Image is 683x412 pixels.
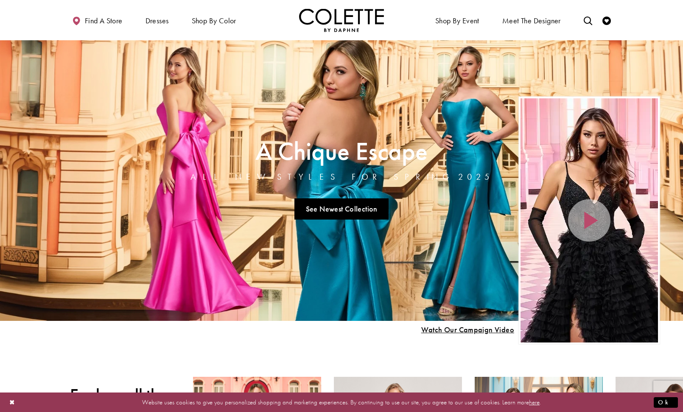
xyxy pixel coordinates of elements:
span: Shop By Event [433,8,481,32]
span: Shop by color [192,17,236,25]
span: Find a store [85,17,123,25]
a: Check Wishlist [600,8,613,32]
button: Submit Dialog [654,397,678,407]
span: Meet the designer [502,17,561,25]
a: Find a store [70,8,124,32]
span: Dresses [143,8,171,32]
span: Dresses [146,17,169,25]
ul: Slider Links [188,195,495,223]
a: here [529,398,540,406]
a: Visit Home Page [299,8,384,32]
p: Website uses cookies to give you personalized shopping and marketing experiences. By continuing t... [61,396,622,408]
a: See Newest Collection A Chique Escape All New Styles For Spring 2025 [294,198,389,220]
button: Close Dialog [5,395,20,409]
a: Toggle search [582,8,594,32]
span: Play Slide #15 Video [421,326,514,334]
span: Shop By Event [435,17,479,25]
span: Shop by color [190,8,238,32]
a: Meet the designer [500,8,563,32]
img: Colette by Daphne [299,8,384,32]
